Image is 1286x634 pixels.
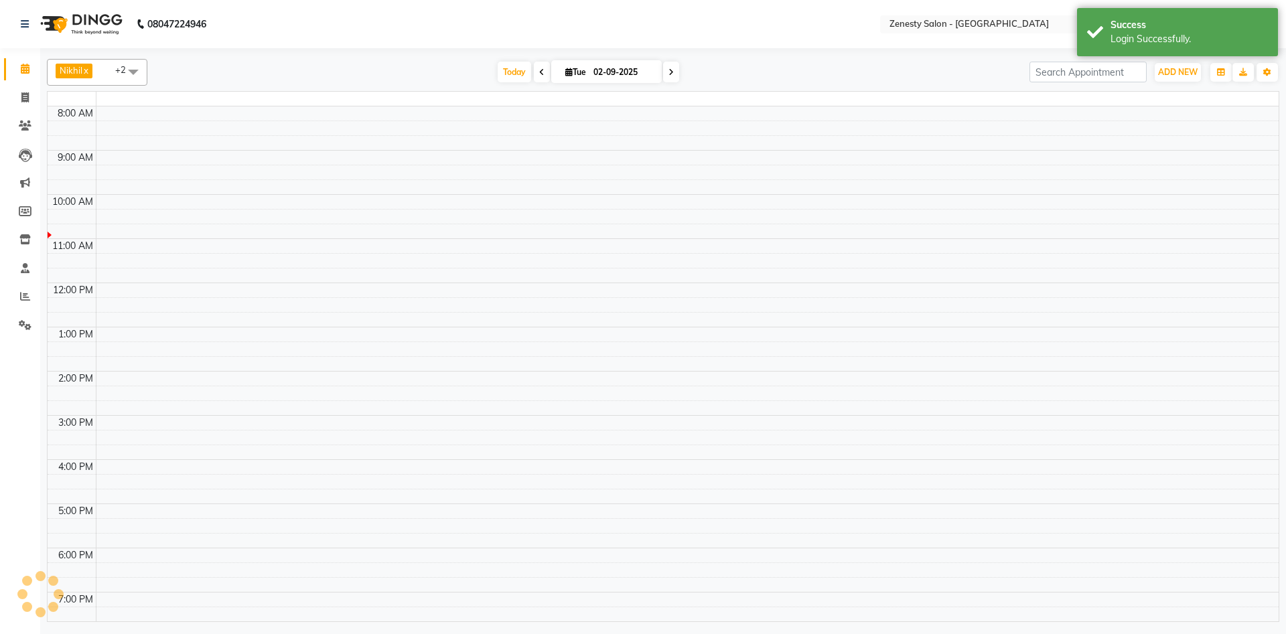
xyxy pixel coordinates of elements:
a: x [82,65,88,76]
div: 8:00 AM [55,106,96,121]
div: 4:00 PM [56,460,96,474]
div: 12:00 PM [50,283,96,297]
b: 08047224946 [147,5,206,43]
span: Today [498,62,531,82]
span: Tue [562,67,589,77]
div: 5:00 PM [56,504,96,518]
div: 2:00 PM [56,372,96,386]
div: 3:00 PM [56,416,96,430]
div: Success [1111,18,1268,32]
div: 7:00 PM [56,592,96,607]
input: Search Appointment [1029,62,1147,82]
span: Nikhil [60,65,82,76]
img: logo [34,5,126,43]
div: 10:00 AM [50,195,96,209]
button: ADD NEW [1155,63,1201,82]
div: 6:00 PM [56,548,96,562]
span: +2 [115,64,136,75]
input: 2025-09-02 [589,62,656,82]
div: Login Successfully. [1111,32,1268,46]
span: ADD NEW [1158,67,1198,77]
div: 11:00 AM [50,239,96,253]
div: 1:00 PM [56,327,96,341]
div: 9:00 AM [55,151,96,165]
